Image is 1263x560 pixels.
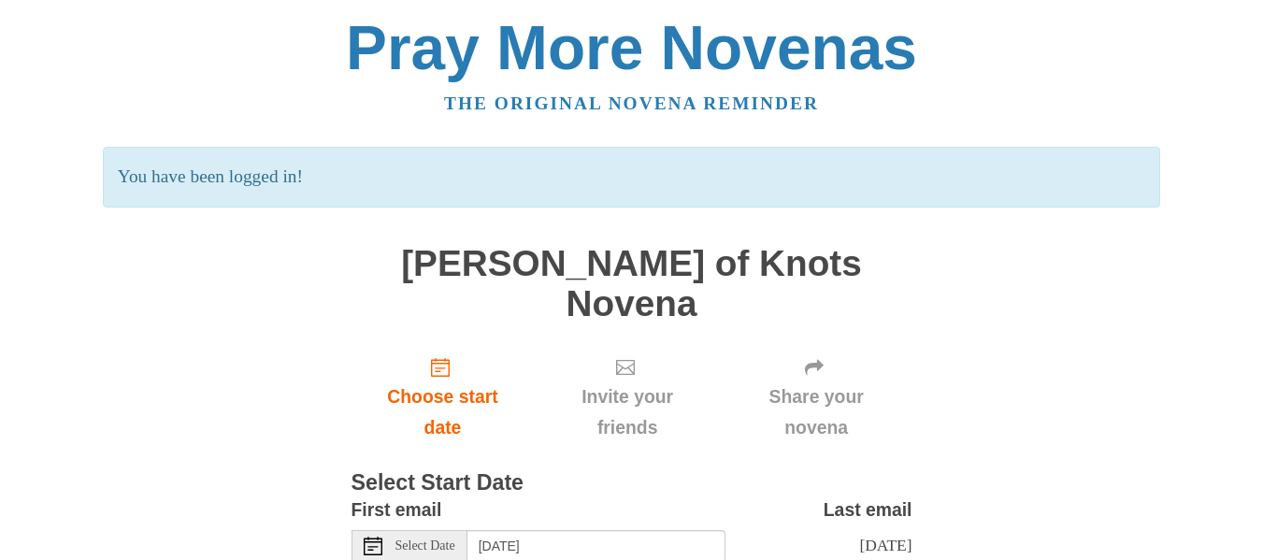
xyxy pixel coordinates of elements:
span: Choose start date [370,381,516,443]
span: Invite your friends [553,381,701,443]
span: [DATE] [859,536,911,554]
div: Click "Next" to confirm your start date first. [721,342,912,453]
span: Select Date [395,539,455,553]
a: The original novena reminder [444,93,819,113]
label: Last email [824,495,912,525]
h1: [PERSON_NAME] of Knots Novena [352,244,912,323]
label: First email [352,495,442,525]
p: You have been logged in! [103,147,1160,208]
a: Choose start date [352,342,535,453]
a: Pray More Novenas [346,13,917,82]
h3: Select Start Date [352,471,912,495]
div: Click "Next" to confirm your start date first. [534,342,720,453]
span: Share your novena [739,381,894,443]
